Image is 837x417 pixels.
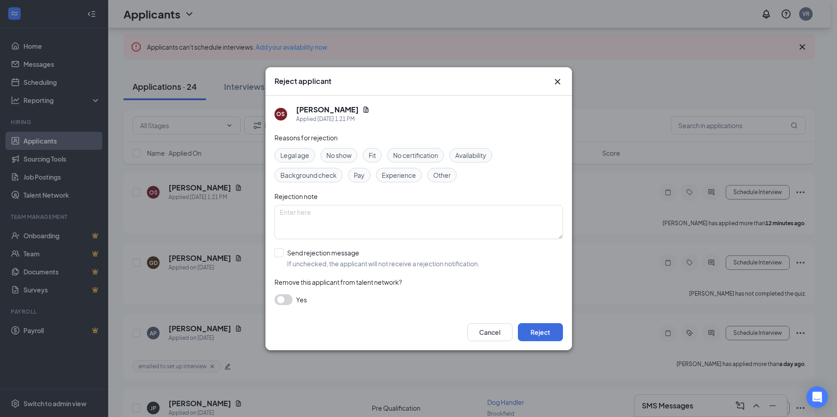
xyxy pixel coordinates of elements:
span: Remove this applicant from talent network? [274,278,402,286]
span: Yes [296,294,307,305]
svg: Document [362,106,370,113]
div: Open Intercom Messenger [806,386,828,408]
span: Fit [369,150,376,160]
span: Reasons for rejection [274,134,338,142]
h3: Reject applicant [274,76,331,86]
span: Rejection note [274,192,318,200]
h5: [PERSON_NAME] [296,105,359,115]
button: Reject [518,323,563,341]
span: No certification [393,150,438,160]
div: Applied [DATE] 1:21 PM [296,115,370,124]
svg: Cross [552,76,563,87]
span: Availability [455,150,486,160]
span: Legal age [280,150,309,160]
button: Cancel [467,323,512,341]
div: OS [276,110,285,118]
span: Other [433,170,451,180]
span: Experience [382,170,416,180]
span: No show [326,150,352,160]
span: Pay [354,170,365,180]
span: Background check [280,170,337,180]
button: Close [552,76,563,87]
